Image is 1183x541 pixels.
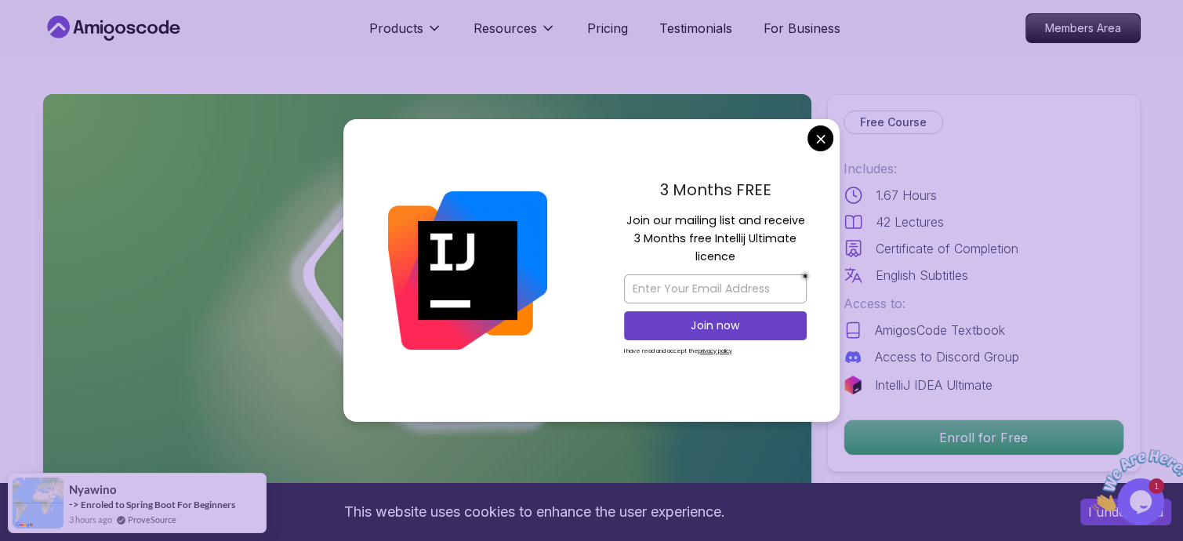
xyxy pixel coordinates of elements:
[1025,13,1141,43] a: Members Area
[6,6,103,68] img: Chat attention grabber
[128,513,176,526] a: ProveSource
[1080,499,1171,525] button: Accept cookies
[474,19,556,50] button: Resources
[764,19,840,38] a: For Business
[1086,443,1183,517] iframe: chat widget
[474,19,537,38] p: Resources
[369,19,423,38] p: Products
[844,419,1124,456] button: Enroll for Free
[69,483,117,496] span: Nyawino
[69,513,112,526] span: 3 hours ago
[81,499,235,510] a: Enroled to Spring Boot For Beginners
[13,477,64,528] img: provesource social proof notification image
[875,376,992,394] p: IntelliJ IDEA Ultimate
[69,498,79,510] span: ->
[876,186,937,205] p: 1.67 Hours
[844,159,1124,178] p: Includes:
[875,347,1019,366] p: Access to Discord Group
[844,420,1123,455] p: Enroll for Free
[876,266,968,285] p: English Subtitles
[43,94,811,526] img: spring-boot-for-beginners_thumbnail
[860,114,927,130] p: Free Course
[1026,14,1140,42] p: Members Area
[587,19,628,38] a: Pricing
[875,321,1005,339] p: AmigosCode Textbook
[876,239,1018,258] p: Certificate of Completion
[844,294,1124,313] p: Access to:
[369,19,442,50] button: Products
[12,495,1057,529] div: This website uses cookies to enhance the user experience.
[659,19,732,38] a: Testimonials
[876,212,944,231] p: 42 Lectures
[844,376,862,394] img: jetbrains logo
